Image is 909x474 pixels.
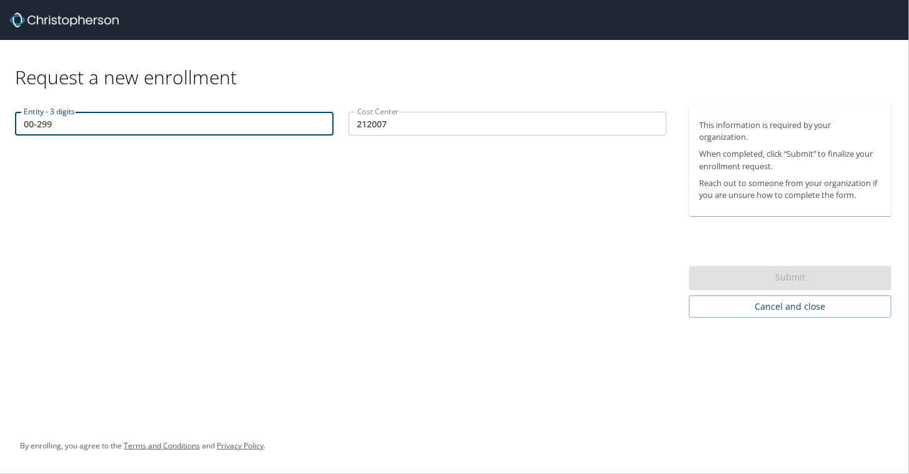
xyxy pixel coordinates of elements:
p: Reach out to someone from your organization if you are unsure how to complete the form. [699,177,882,201]
div: By enrolling, you agree to the and . [20,430,266,462]
input: EX: [15,112,334,136]
a: Terms and Conditions [124,440,200,451]
div: Request a new enrollment [15,40,902,89]
span: Cancel and close [699,299,882,315]
button: Cancel and close [689,295,892,318]
input: EX: [349,112,667,136]
p: When completed, click “Submit” to finalize your enrollment request. [699,148,882,172]
p: This information is required by your organization. [699,119,882,143]
img: cbt logo [10,12,119,27]
a: Privacy Policy [217,440,264,451]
